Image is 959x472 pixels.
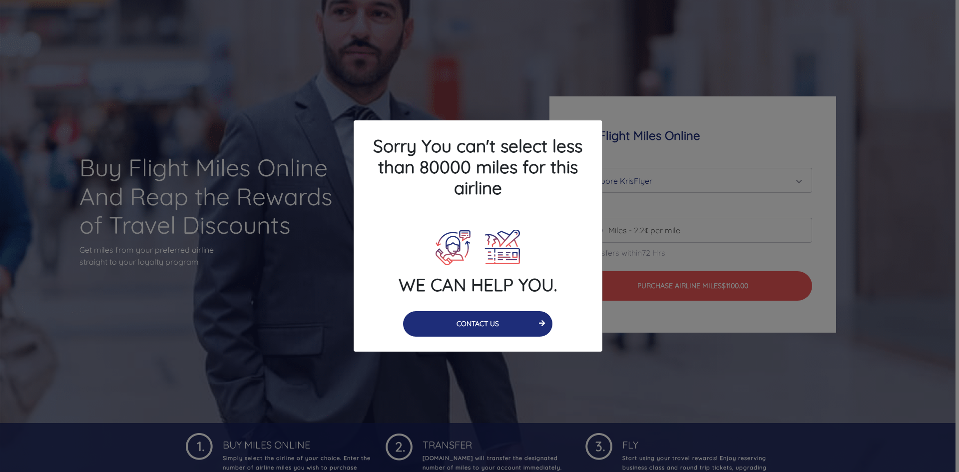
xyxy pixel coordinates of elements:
button: CONTACT US [403,311,552,337]
h4: Sorry You can't select less than 80000 miles for this airline [354,120,602,213]
a: CONTACT US [403,318,552,328]
img: Plane Ticket [484,230,520,265]
img: Call [436,230,471,265]
h4: WE CAN HELP YOU. [354,274,602,295]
